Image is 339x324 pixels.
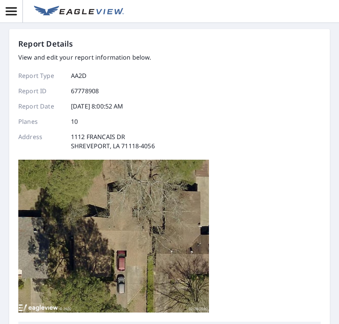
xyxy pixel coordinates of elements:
img: EV Logo [34,6,124,17]
p: Planes [18,117,64,126]
p: Report Details [18,38,73,50]
p: Report Type [18,71,64,80]
a: EV Logo [29,1,129,22]
p: View and edit your report information below. [18,53,155,62]
p: 1112 FRANCAIS DR SHREVEPORT, LA 71118-4056 [71,132,155,151]
p: AA2D [71,71,87,80]
p: Report ID [18,86,64,96]
img: Top image [18,160,209,313]
p: Report Date [18,102,64,111]
p: 67778908 [71,86,99,96]
p: [DATE] 8:00:52 AM [71,102,124,111]
p: Address [18,132,64,151]
p: 10 [71,117,78,126]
